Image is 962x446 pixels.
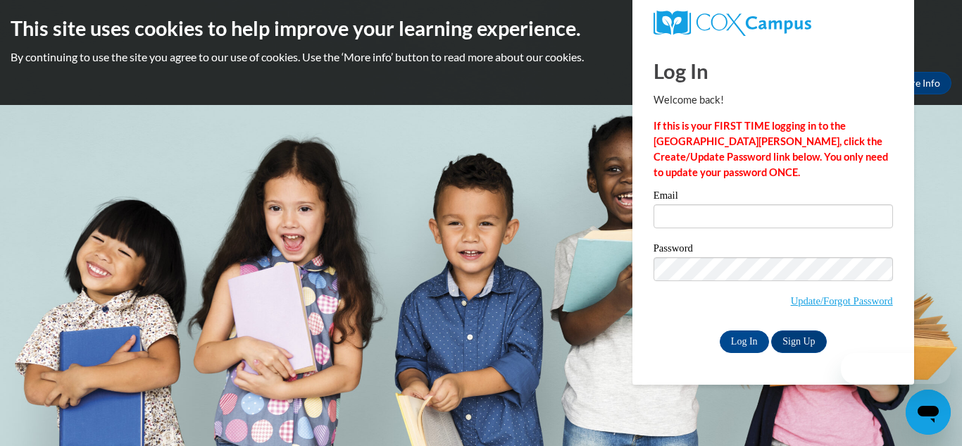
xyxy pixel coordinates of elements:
h2: This site uses cookies to help improve your learning experience. [11,14,951,42]
p: By continuing to use the site you agree to our use of cookies. Use the ‘More info’ button to read... [11,49,951,65]
a: Update/Forgot Password [791,295,893,306]
h1: Log In [654,56,893,85]
img: COX Campus [654,11,811,36]
iframe: Message from company [841,353,951,384]
p: Welcome back! [654,92,893,108]
label: Password [654,243,893,257]
iframe: Button to launch messaging window [906,390,951,435]
a: More Info [885,72,951,94]
a: Sign Up [771,330,826,353]
strong: If this is your FIRST TIME logging in to the [GEOGRAPHIC_DATA][PERSON_NAME], click the Create/Upd... [654,120,888,178]
input: Log In [720,330,769,353]
label: Email [654,190,893,204]
a: COX Campus [654,11,893,36]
